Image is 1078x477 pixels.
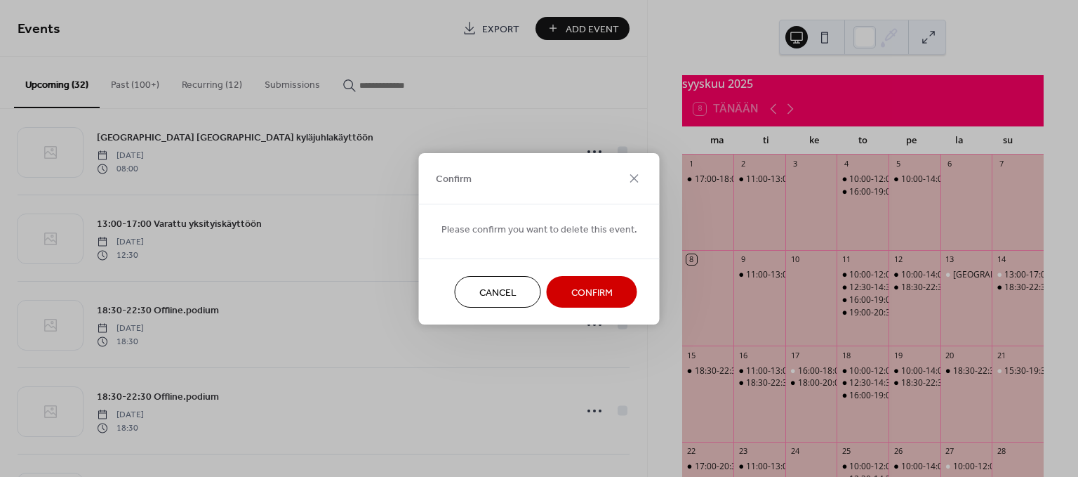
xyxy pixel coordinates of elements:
span: Cancel [479,285,517,300]
button: Cancel [455,276,541,308]
button: Confirm [547,276,637,308]
span: Confirm [571,285,613,300]
span: Confirm [436,172,472,187]
span: Please confirm you want to delete this event. [441,222,637,237]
